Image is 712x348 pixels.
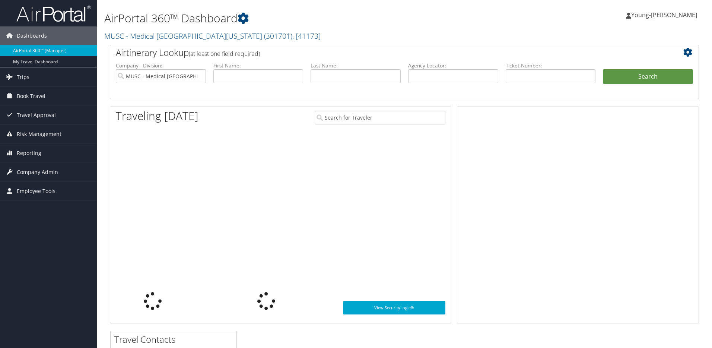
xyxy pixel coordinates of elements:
[311,62,401,69] label: Last Name:
[16,5,91,22] img: airportal-logo.png
[17,26,47,45] span: Dashboards
[213,62,303,69] label: First Name:
[408,62,498,69] label: Agency Locator:
[116,46,644,59] h2: Airtinerary Lookup
[631,11,697,19] span: Young-[PERSON_NAME]
[292,31,321,41] span: , [ 41173 ]
[506,62,596,69] label: Ticket Number:
[17,144,41,162] span: Reporting
[17,68,29,86] span: Trips
[264,31,292,41] span: ( 301701 )
[104,31,321,41] a: MUSC - Medical [GEOGRAPHIC_DATA][US_STATE]
[603,69,693,84] button: Search
[189,50,260,58] span: (at least one field required)
[104,10,505,26] h1: AirPortal 360™ Dashboard
[17,182,55,200] span: Employee Tools
[116,62,206,69] label: Company - Division:
[315,111,445,124] input: Search for Traveler
[17,125,61,143] span: Risk Management
[17,87,45,105] span: Book Travel
[17,163,58,181] span: Company Admin
[343,301,445,314] a: View SecurityLogic®
[17,106,56,124] span: Travel Approval
[626,4,705,26] a: Young-[PERSON_NAME]
[114,333,236,346] h2: Travel Contacts
[116,108,198,124] h1: Traveling [DATE]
